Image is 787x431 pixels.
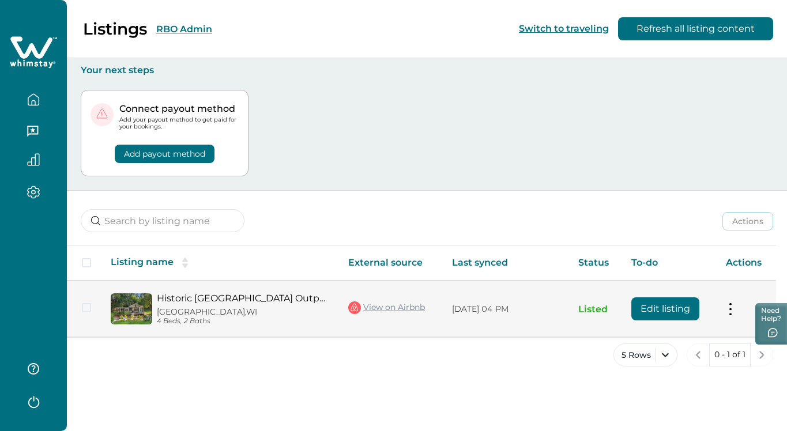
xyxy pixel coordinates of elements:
[452,304,559,315] p: [DATE] 04 PM
[687,343,710,366] button: previous page
[348,300,425,315] a: View on Airbnb
[115,145,214,163] button: Add payout method
[519,23,609,34] button: Switch to traveling
[157,293,330,304] a: Historic [GEOGRAPHIC_DATA] Outpost [GEOGRAPHIC_DATA]
[157,317,330,326] p: 4 Beds, 2 Baths
[111,293,152,324] img: propertyImage_Historic Lake Geneva Outpost Speakeasy House
[83,19,147,39] p: Listings
[709,343,751,366] button: 0 - 1 of 1
[101,245,339,281] th: Listing name
[156,24,212,35] button: RBO Admin
[81,209,244,232] input: Search by listing name
[119,116,239,130] p: Add your payout method to get paid for your bookings.
[613,343,677,366] button: 5 Rows
[618,17,773,40] button: Refresh all listing content
[81,65,773,76] p: Your next steps
[443,245,568,281] th: Last synced
[339,245,443,281] th: External source
[622,245,717,281] th: To-do
[631,297,699,320] button: Edit listing
[722,212,773,230] button: Actions
[578,304,613,315] p: Listed
[714,349,745,361] p: 0 - 1 of 1
[174,257,197,269] button: sorting
[157,307,330,317] p: [GEOGRAPHIC_DATA], WI
[569,245,623,281] th: Status
[750,343,773,366] button: next page
[119,103,239,115] p: Connect payout method
[717,245,776,281] th: Actions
